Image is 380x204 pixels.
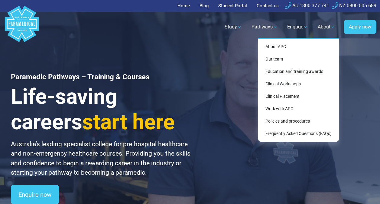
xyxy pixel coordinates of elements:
[285,3,329,8] a: AU 1300 377 741
[261,54,336,65] a: Our team
[221,18,245,35] a: Study
[4,12,40,42] a: Australian Paramedical College
[332,3,376,8] a: NZ 0800 005 689
[11,84,197,135] h3: Life-saving careers
[284,18,312,35] a: Engage
[82,110,175,134] span: start here
[261,103,336,114] a: Work with APC
[261,128,336,139] a: Frequently Asked Questions (FAQs)
[248,18,281,35] a: Pathways
[258,38,339,142] div: About
[261,116,336,127] a: Policies and procedures
[344,20,376,34] a: Apply now
[11,140,197,178] p: Australia’s leading specialist college for pre-hospital healthcare and non-emergency healthcare c...
[261,78,336,90] a: Clinical Workshops
[314,18,339,35] a: About
[261,66,336,77] a: Education and training awards
[261,41,336,52] a: About APC
[11,73,197,81] h1: Paramedic Pathways – Training & Courses
[261,91,336,102] a: Clinical Placement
